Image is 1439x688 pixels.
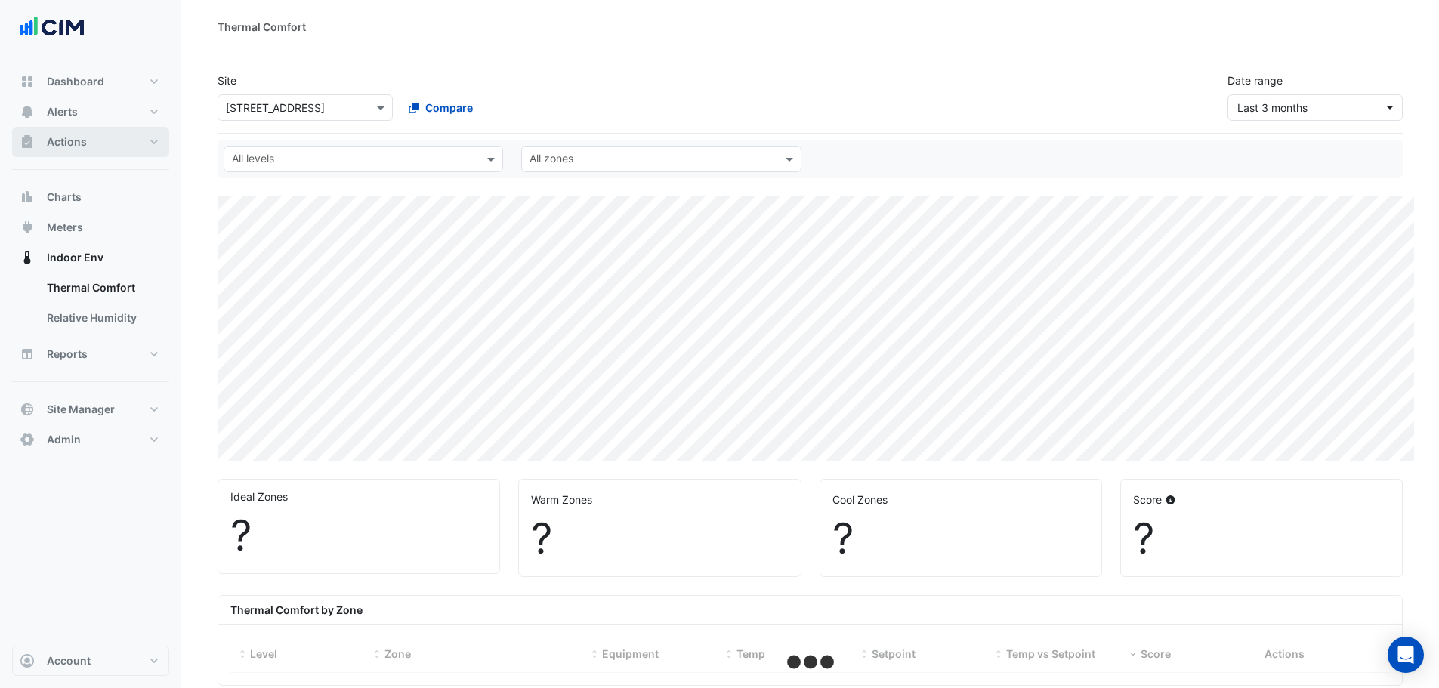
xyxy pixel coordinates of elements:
div: ? [531,514,788,564]
span: Setpoint [872,647,916,660]
div: Ideal Zones [230,489,487,504]
label: Site [218,73,236,88]
span: Actions [1265,647,1305,660]
span: Account [47,653,91,668]
app-icon: Alerts [20,104,35,119]
div: Indoor Env [12,273,169,339]
a: Relative Humidity [35,303,169,333]
button: Alerts [12,97,169,127]
label: Date range [1227,73,1283,88]
div: All levels [230,150,274,170]
span: Zone [384,647,411,660]
span: Dashboard [47,74,104,89]
span: 01 Jul 25 - 30 Sep 25 [1237,101,1308,114]
span: Indoor Env [47,250,103,265]
div: Cool Zones [832,492,1089,508]
button: Charts [12,182,169,212]
button: Account [12,646,169,676]
app-icon: Reports [20,347,35,362]
div: ? [230,511,487,561]
button: Reports [12,339,169,369]
app-icon: Site Manager [20,402,35,417]
span: Equipment [602,647,659,660]
span: Reports [47,347,88,362]
app-icon: Admin [20,432,35,447]
button: Indoor Env [12,242,169,273]
b: Thermal Comfort by Zone [230,603,363,616]
app-icon: Meters [20,220,35,235]
button: Site Manager [12,394,169,424]
div: All zones [527,150,573,170]
button: Actions [12,127,169,157]
span: Temp [736,647,765,660]
span: Charts [47,190,82,205]
div: Score [1133,492,1390,508]
app-icon: Indoor Env [20,250,35,265]
div: ? [1133,514,1390,564]
span: Admin [47,432,81,447]
a: Thermal Comfort [35,273,169,303]
div: ? [832,514,1089,564]
span: Score [1141,647,1171,660]
app-icon: Charts [20,190,35,205]
span: Actions [47,134,87,150]
app-icon: Actions [20,134,35,150]
button: Dashboard [12,66,169,97]
span: Level [250,647,277,660]
span: Temp vs Setpoint [1006,647,1095,660]
img: Company Logo [18,12,86,42]
button: Last 3 months [1227,94,1403,121]
div: Thermal Comfort [218,19,306,35]
span: Site Manager [47,402,115,417]
div: Open Intercom Messenger [1388,637,1424,673]
span: Meters [47,220,83,235]
button: Compare [399,94,483,121]
span: Compare [425,100,473,116]
div: Warm Zones [531,492,788,508]
span: Alerts [47,104,78,119]
button: Meters [12,212,169,242]
app-icon: Dashboard [20,74,35,89]
button: Admin [12,424,169,455]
